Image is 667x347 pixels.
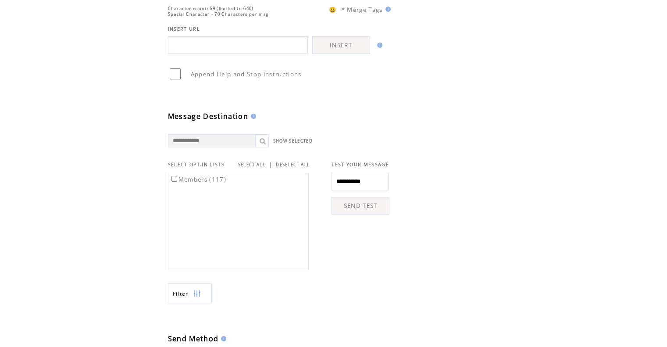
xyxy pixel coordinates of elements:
[342,6,383,14] span: * Merge Tags
[171,176,177,182] input: Members (117)
[168,161,225,168] span: SELECT OPT-IN LISTS
[191,70,302,78] span: Append Help and Stop instructions
[168,26,200,32] span: INSERT URL
[329,6,337,14] span: 😀
[168,283,212,303] a: Filter
[168,11,269,17] span: Special Character - 70 Characters per msg
[168,111,248,121] span: Message Destination
[170,175,226,183] label: Members (117)
[218,336,226,341] img: help.gif
[238,162,265,168] a: SELECT ALL
[269,161,272,168] span: |
[332,197,389,215] a: SEND TEST
[193,284,201,304] img: filters.png
[273,138,313,144] a: SHOW SELECTED
[276,162,310,168] a: DESELECT ALL
[168,6,254,11] span: Character count: 69 (limited to 640)
[375,43,382,48] img: help.gif
[312,36,370,54] a: INSERT
[248,114,256,119] img: help.gif
[173,290,189,297] span: Show filters
[332,161,389,168] span: TEST YOUR MESSAGE
[383,7,391,12] img: help.gif
[168,334,219,343] span: Send Method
